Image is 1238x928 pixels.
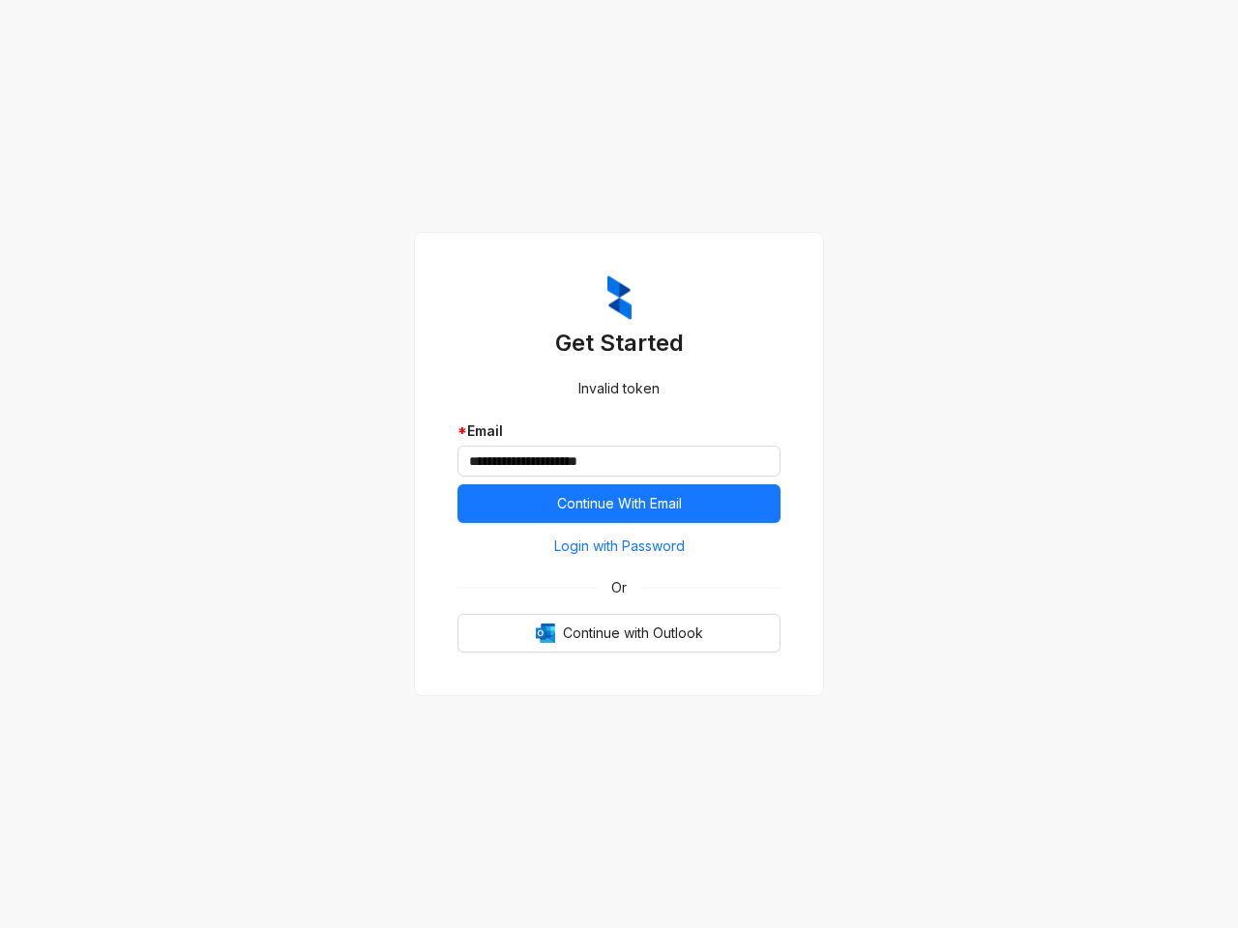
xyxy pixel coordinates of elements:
img: ZumaIcon [607,275,632,320]
span: Continue With Email [557,493,682,514]
h3: Get Started [457,328,781,359]
button: OutlookContinue with Outlook [457,614,781,652]
div: Invalid token [457,378,781,399]
img: Outlook [536,623,555,643]
div: Email [457,420,781,442]
button: Continue With Email [457,484,781,523]
span: Or [598,577,640,598]
span: Login with Password [554,536,685,557]
button: Login with Password [457,531,781,562]
span: Continue with Outlook [563,623,703,644]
